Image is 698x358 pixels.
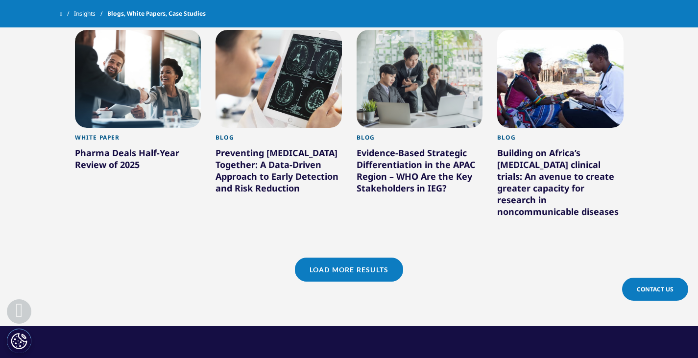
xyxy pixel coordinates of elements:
[216,134,342,147] div: Blog
[622,278,688,301] a: Contact Us
[7,329,31,353] button: Cookies Settings
[216,147,342,198] div: Preventing [MEDICAL_DATA] Together: A Data-Driven Approach to Early Detection and Risk Reduction
[497,134,624,147] div: Blog
[74,5,107,23] a: Insights
[75,128,201,196] a: White Paper Pharma Deals Half-Year Review of 2025
[107,5,206,23] span: Blogs, White Papers, Case Studies
[216,128,342,219] a: Blog Preventing [MEDICAL_DATA] Together: A Data-Driven Approach to Early Detection and Risk Reduc...
[357,134,483,147] div: Blog
[295,258,403,282] a: Load More Results
[637,285,674,293] span: Contact Us
[357,147,483,198] div: Evidence-Based Strategic Differentiation in the APAC Region – WHO Are the Key Stakeholders in IEG?
[497,128,624,243] a: Blog Building on Africa’s [MEDICAL_DATA] clinical trials: An avenue to create greater capacity fo...
[75,147,201,174] div: Pharma Deals Half-Year Review of 2025
[75,134,201,147] div: White Paper
[497,147,624,221] div: Building on Africa’s [MEDICAL_DATA] clinical trials: An avenue to create greater capacity for res...
[357,128,483,219] a: Blog Evidence-Based Strategic Differentiation in the APAC Region – WHO Are the Key Stakeholders i...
